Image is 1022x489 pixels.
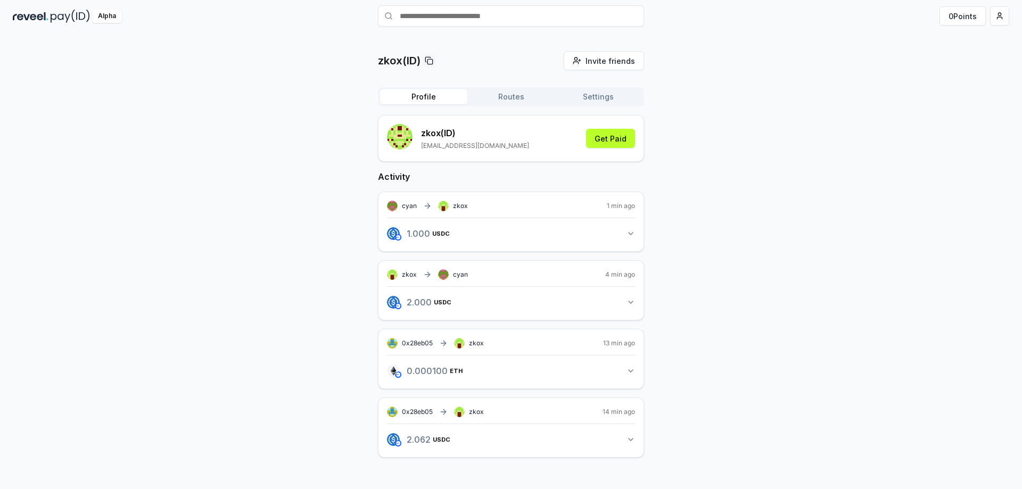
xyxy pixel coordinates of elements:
[402,270,417,279] span: zkox
[378,170,644,183] h2: Activity
[402,408,433,416] span: 0x28eb05
[939,6,986,26] button: 0Points
[402,202,417,210] span: cyan
[421,142,529,150] p: [EMAIL_ADDRESS][DOMAIN_NAME]
[387,364,400,377] img: logo.png
[51,10,90,23] img: pay_id
[605,270,635,279] span: 4 min ago
[586,129,635,148] button: Get Paid
[453,202,468,210] span: zkox
[387,433,400,446] img: logo.png
[469,408,484,416] span: zkox
[387,430,635,449] button: 2.062USDC
[603,408,635,416] span: 14 min ago
[378,53,421,68] p: zkox(ID)
[586,55,635,67] span: Invite friends
[607,202,635,210] span: 1 min ago
[402,339,433,347] span: 0x28eb05
[387,362,635,380] button: 0.000100ETH
[603,339,635,347] span: 13 min ago
[395,234,401,241] img: base-network.png
[395,371,401,378] img: base-network.png
[380,89,467,104] button: Profile
[387,225,635,243] button: 1.000USDC
[432,230,450,237] span: USDC
[453,270,468,279] span: cyan
[434,299,451,305] span: USDC
[387,227,400,240] img: logo.png
[421,127,529,139] p: zkox (ID)
[387,293,635,311] button: 2.000USDC
[92,10,122,23] div: Alpha
[395,303,401,309] img: base-network.png
[564,51,644,70] button: Invite friends
[467,89,555,104] button: Routes
[469,339,484,347] span: zkox
[395,440,401,446] img: base-network.png
[13,10,48,23] img: reveel_dark
[555,89,642,104] button: Settings
[387,296,400,309] img: logo.png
